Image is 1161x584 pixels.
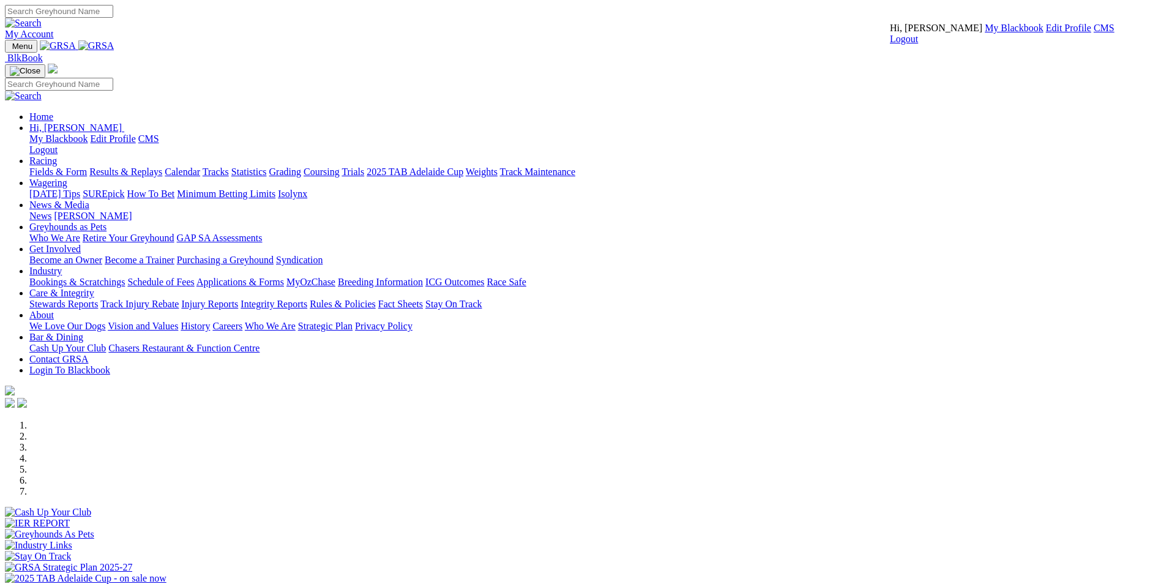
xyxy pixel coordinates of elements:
[338,277,423,287] a: Breeding Information
[487,277,526,287] a: Race Safe
[212,321,242,331] a: Careers
[29,277,1156,288] div: Industry
[29,233,80,243] a: Who We Are
[231,167,267,177] a: Statistics
[5,64,45,78] button: Toggle navigation
[181,321,210,331] a: History
[203,167,229,177] a: Tracks
[29,133,1156,155] div: Hi, [PERSON_NAME]
[29,200,89,210] a: News & Media
[298,321,353,331] a: Strategic Plan
[181,299,238,309] a: Injury Reports
[5,53,43,63] a: BlkBook
[5,398,15,408] img: facebook.svg
[29,133,88,144] a: My Blackbook
[89,167,162,177] a: Results & Replays
[5,91,42,102] img: Search
[91,133,136,144] a: Edit Profile
[5,507,91,518] img: Cash Up Your Club
[29,299,98,309] a: Stewards Reports
[29,155,57,166] a: Racing
[29,343,1156,354] div: Bar & Dining
[29,321,1156,332] div: About
[29,222,106,232] a: Greyhounds as Pets
[276,255,323,265] a: Syndication
[29,310,54,320] a: About
[29,189,80,199] a: [DATE] Tips
[78,40,114,51] img: GRSA
[29,167,1156,178] div: Racing
[278,189,307,199] a: Isolynx
[425,277,484,287] a: ICG Outcomes
[29,321,105,331] a: We Love Our Dogs
[29,365,110,375] a: Login To Blackbook
[83,189,124,199] a: SUREpick
[177,255,274,265] a: Purchasing a Greyhound
[29,178,67,188] a: Wagering
[29,144,58,155] a: Logout
[890,23,982,33] span: Hi, [PERSON_NAME]
[105,255,174,265] a: Become a Trainer
[108,321,178,331] a: Vision and Values
[54,211,132,221] a: [PERSON_NAME]
[425,299,482,309] a: Stay On Track
[29,122,122,133] span: Hi, [PERSON_NAME]
[165,167,200,177] a: Calendar
[5,29,54,39] a: My Account
[29,266,62,276] a: Industry
[5,529,94,540] img: Greyhounds As Pets
[100,299,179,309] a: Track Injury Rebate
[5,78,113,91] input: Search
[355,321,413,331] a: Privacy Policy
[138,133,159,144] a: CMS
[985,23,1043,33] a: My Blackbook
[378,299,423,309] a: Fact Sheets
[48,64,58,73] img: logo-grsa-white.png
[269,167,301,177] a: Grading
[1046,23,1091,33] a: Edit Profile
[342,167,364,177] a: Trials
[29,255,102,265] a: Become an Owner
[5,540,72,551] img: Industry Links
[5,386,15,395] img: logo-grsa-white.png
[29,354,88,364] a: Contact GRSA
[29,211,1156,222] div: News & Media
[108,343,259,353] a: Chasers Restaurant & Function Centre
[245,321,296,331] a: Who We Are
[5,551,71,562] img: Stay On Track
[29,167,87,177] a: Fields & Form
[29,343,106,353] a: Cash Up Your Club
[29,211,51,221] a: News
[304,167,340,177] a: Coursing
[890,34,918,44] a: Logout
[177,233,263,243] a: GAP SA Assessments
[29,277,125,287] a: Bookings & Scratchings
[127,189,175,199] a: How To Bet
[367,167,463,177] a: 2025 TAB Adelaide Cup
[29,189,1156,200] div: Wagering
[127,277,194,287] a: Schedule of Fees
[241,299,307,309] a: Integrity Reports
[5,518,70,529] img: IER REPORT
[196,277,284,287] a: Applications & Forms
[286,277,335,287] a: MyOzChase
[466,167,498,177] a: Weights
[29,332,83,342] a: Bar & Dining
[29,233,1156,244] div: Greyhounds as Pets
[29,111,53,122] a: Home
[5,573,166,584] img: 2025 TAB Adelaide Cup - on sale now
[5,562,132,573] img: GRSA Strategic Plan 2025-27
[29,122,124,133] a: Hi, [PERSON_NAME]
[7,53,43,63] span: BlkBook
[10,66,40,76] img: Close
[177,189,275,199] a: Minimum Betting Limits
[29,244,81,254] a: Get Involved
[310,299,376,309] a: Rules & Policies
[5,18,42,29] img: Search
[890,23,1114,45] div: My Account
[1094,23,1114,33] a: CMS
[5,40,37,53] button: Toggle navigation
[12,42,32,51] span: Menu
[500,167,575,177] a: Track Maintenance
[29,299,1156,310] div: Care & Integrity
